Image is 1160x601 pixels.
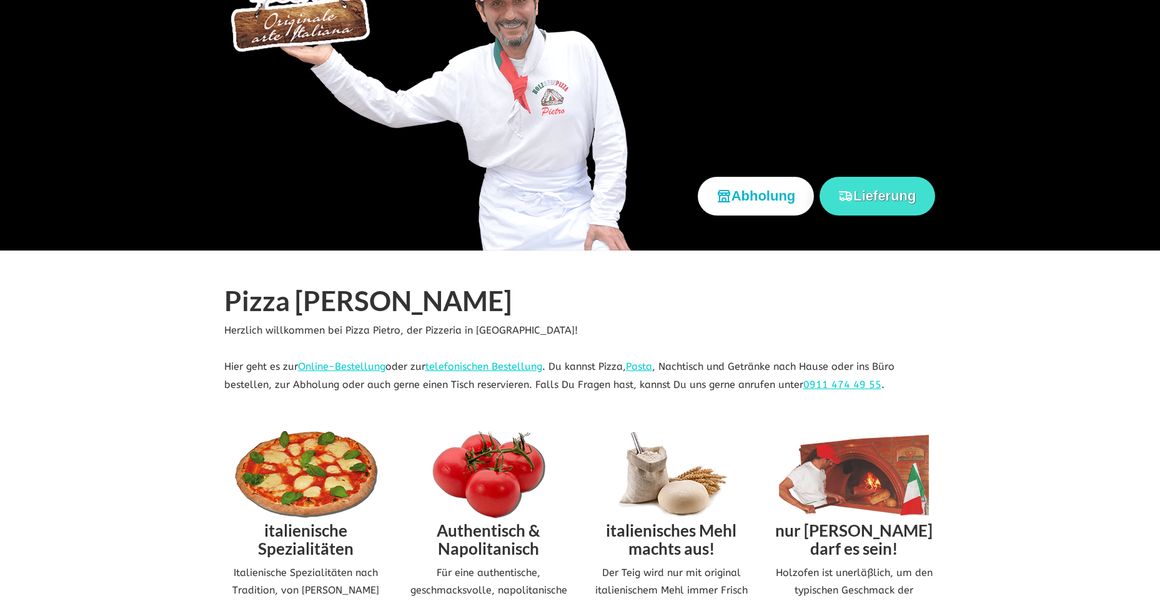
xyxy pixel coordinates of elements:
[215,286,946,394] div: Herzlich willkommen bei Pizza Pietro, der Pizzeria in [GEOGRAPHIC_DATA]! Hier geht es zur oder zu...
[590,519,754,564] h2: italienisches Mehl machts aus!
[231,431,381,519] img: Pizza
[425,360,542,372] a: telefonischen Bestellung
[779,431,929,519] img: Pietro Holzofen
[698,177,815,215] button: Abholung
[820,177,934,215] button: Lieferung
[414,431,563,519] img: Tomaten
[597,431,746,519] img: Mehl
[407,519,571,564] h2: Authentisch & Napolitanisch
[803,379,881,390] a: 0911 474 49 55
[224,286,936,322] h1: Pizza [PERSON_NAME]
[772,519,936,564] h2: nur [PERSON_NAME] darf es sein!
[224,519,389,564] h2: italienische Spezialitäten
[626,360,652,372] a: Pasta
[298,360,385,372] a: Online-Bestellung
